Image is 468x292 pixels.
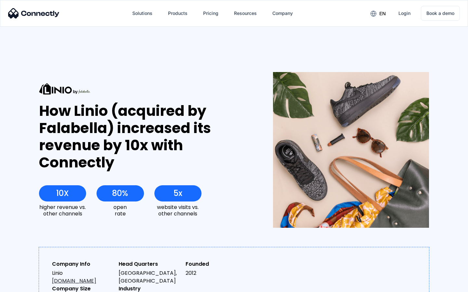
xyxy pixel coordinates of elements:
div: Founded [186,260,247,268]
div: 2012 [186,269,247,277]
div: Company Info [52,260,113,268]
ul: Language list [13,281,39,290]
div: website visits vs. other channels [154,204,201,216]
div: Linio [52,269,113,285]
div: Login [398,9,410,18]
div: Solutions [132,9,152,18]
div: Resources [234,9,257,18]
img: Connectly Logo [8,8,59,18]
div: Company [272,9,293,18]
div: Products [168,9,188,18]
div: open rate [97,204,144,216]
aside: Language selected: English [6,281,39,290]
div: Head Quarters [119,260,180,268]
div: How Linio (acquired by Falabella) increased its revenue by 10x with Connectly [39,103,249,171]
a: Pricing [198,6,224,21]
div: 10X [56,189,69,198]
a: Login [393,6,416,21]
a: Book a demo [421,6,460,21]
div: en [379,9,386,18]
div: 5x [174,189,182,198]
div: 80% [112,189,128,198]
div: [GEOGRAPHIC_DATA], [GEOGRAPHIC_DATA] [119,269,180,285]
div: higher revenue vs. other channels [39,204,86,216]
a: [DOMAIN_NAME] [52,277,96,285]
div: Pricing [203,9,218,18]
